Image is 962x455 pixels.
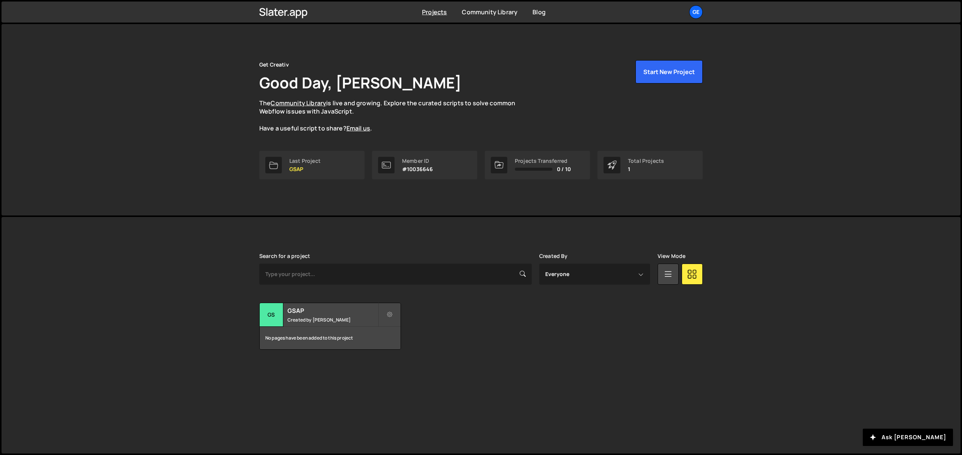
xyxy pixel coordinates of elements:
small: Created by [PERSON_NAME] [287,317,378,323]
a: Community Library [462,8,517,16]
span: 0 / 10 [557,166,571,172]
p: 1 [628,166,664,172]
label: Created By [539,253,568,259]
input: Type your project... [259,264,532,285]
div: Get Creativ [259,60,289,69]
div: Total Projects [628,158,664,164]
a: Ge [689,5,703,19]
a: Last Project GSAP [259,151,365,179]
a: GS GSAP Created by [PERSON_NAME] No pages have been added to this project [259,303,401,350]
button: Start New Project [635,60,703,83]
p: The is live and growing. Explore the curated scripts to solve common Webflow issues with JavaScri... [259,99,530,133]
div: Last Project [289,158,321,164]
a: Email us [346,124,370,132]
p: #10036646 [402,166,433,172]
div: GS [260,303,283,327]
a: Blog [532,8,546,16]
div: Projects Transferred [515,158,571,164]
h1: Good Day, [PERSON_NAME] [259,72,461,93]
a: Community Library [271,99,326,107]
div: Member ID [402,158,433,164]
label: Search for a project [259,253,310,259]
h2: GSAP [287,306,378,315]
label: View Mode [658,253,685,259]
a: Projects [422,8,447,16]
div: No pages have been added to this project [260,327,401,349]
button: Ask [PERSON_NAME] [863,429,953,446]
p: GSAP [289,166,321,172]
